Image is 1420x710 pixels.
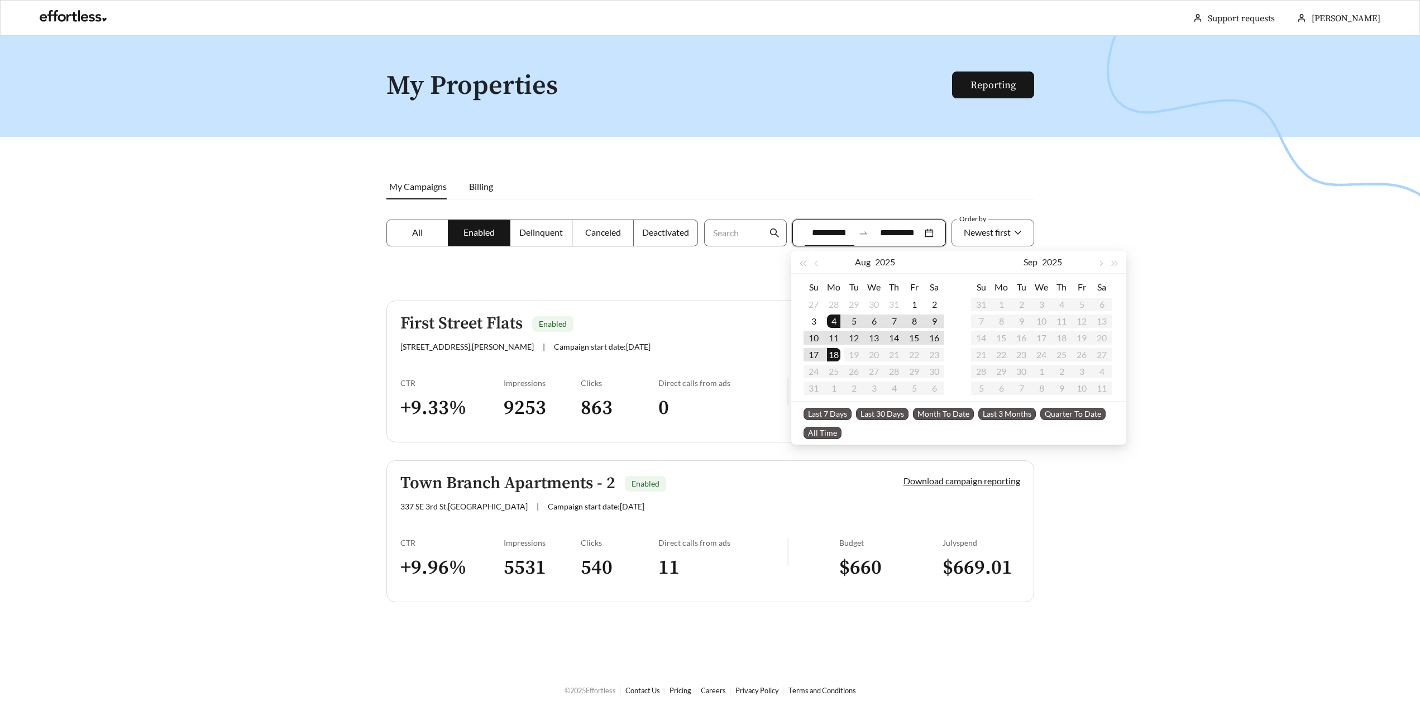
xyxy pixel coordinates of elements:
[856,408,909,420] span: Last 30 Days
[827,331,840,345] div: 11
[864,296,884,313] td: 2025-07-30
[839,538,943,547] div: Budget
[1031,278,1051,296] th: We
[804,330,824,346] td: 2025-08-10
[903,475,1020,486] a: Download campaign reporting
[827,315,840,328] div: 4
[1312,13,1380,24] span: [PERSON_NAME]
[884,296,904,313] td: 2025-07-31
[1208,13,1275,24] a: Support requests
[804,296,824,313] td: 2025-07-27
[844,313,864,330] td: 2025-08-05
[844,278,864,296] th: Tu
[824,346,844,363] td: 2025-08-18
[927,298,941,311] div: 2
[504,555,581,580] h3: 5531
[804,313,824,330] td: 2025-08-03
[907,315,921,328] div: 8
[924,313,944,330] td: 2025-08-09
[804,408,852,420] span: Last 7 Days
[904,278,924,296] th: Fr
[642,227,689,237] span: Deactivated
[824,278,844,296] th: Mo
[1042,251,1062,273] button: 2025
[581,378,658,388] div: Clicks
[907,298,921,311] div: 1
[504,538,581,547] div: Impressions
[1040,408,1106,420] span: Quarter To Date
[855,251,871,273] button: Aug
[1051,278,1072,296] th: Th
[386,460,1034,602] a: Town Branch Apartments - 2Enabled337 SE 3rd St,[GEOGRAPHIC_DATA]|Campaign start date:[DATE]Downlo...
[884,278,904,296] th: Th
[904,296,924,313] td: 2025-08-01
[519,227,563,237] span: Delinquent
[581,395,658,421] h3: 863
[867,315,881,328] div: 6
[864,278,884,296] th: We
[907,331,921,345] div: 15
[632,479,659,488] span: Enabled
[964,227,1011,237] span: Newest first
[904,313,924,330] td: 2025-08-08
[386,301,1034,442] a: First Street FlatsEnabled[STREET_ADDRESS],[PERSON_NAME]|Campaign start date:[DATE]Download campai...
[469,181,493,192] span: Billing
[927,331,941,345] div: 16
[913,408,974,420] span: Month To Date
[400,474,615,493] h5: Town Branch Apartments - 2
[400,538,504,547] div: CTR
[943,538,1020,547] div: July spend
[400,342,534,351] span: [STREET_ADDRESS] , [PERSON_NAME]
[787,538,788,565] img: line
[858,228,868,238] span: swap-right
[824,330,844,346] td: 2025-08-11
[991,278,1011,296] th: Mo
[978,408,1036,420] span: Last 3 Months
[400,315,523,333] h5: First Street Flats
[539,319,567,328] span: Enabled
[1072,278,1092,296] th: Fr
[867,298,881,311] div: 30
[807,331,820,345] div: 10
[847,315,860,328] div: 5
[864,313,884,330] td: 2025-08-06
[581,555,658,580] h3: 540
[824,296,844,313] td: 2025-07-28
[971,278,991,296] th: Su
[1092,278,1112,296] th: Sa
[658,378,787,388] div: Direct calls from ads
[554,342,651,351] span: Campaign start date: [DATE]
[769,228,780,238] span: search
[581,538,658,547] div: Clicks
[386,72,953,101] h1: My Properties
[804,278,824,296] th: Su
[844,330,864,346] td: 2025-08-12
[943,555,1020,580] h3: $ 669.01
[1011,278,1031,296] th: Tu
[787,378,788,405] img: line
[827,348,840,361] div: 18
[804,427,842,439] span: All Time
[548,502,644,511] span: Campaign start date: [DATE]
[543,342,545,351] span: |
[658,555,787,580] h3: 11
[847,298,860,311] div: 29
[924,296,944,313] td: 2025-08-02
[658,538,787,547] div: Direct calls from ads
[658,395,787,421] h3: 0
[504,378,581,388] div: Impressions
[887,315,901,328] div: 7
[970,79,1016,92] a: Reporting
[537,502,539,511] span: |
[807,298,820,311] div: 27
[827,298,840,311] div: 28
[400,395,504,421] h3: + 9.33 %
[847,331,860,345] div: 12
[504,395,581,421] h3: 9253
[924,330,944,346] td: 2025-08-16
[804,346,824,363] td: 2025-08-17
[400,555,504,580] h3: + 9.96 %
[924,278,944,296] th: Sa
[839,555,943,580] h3: $ 660
[412,227,423,237] span: All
